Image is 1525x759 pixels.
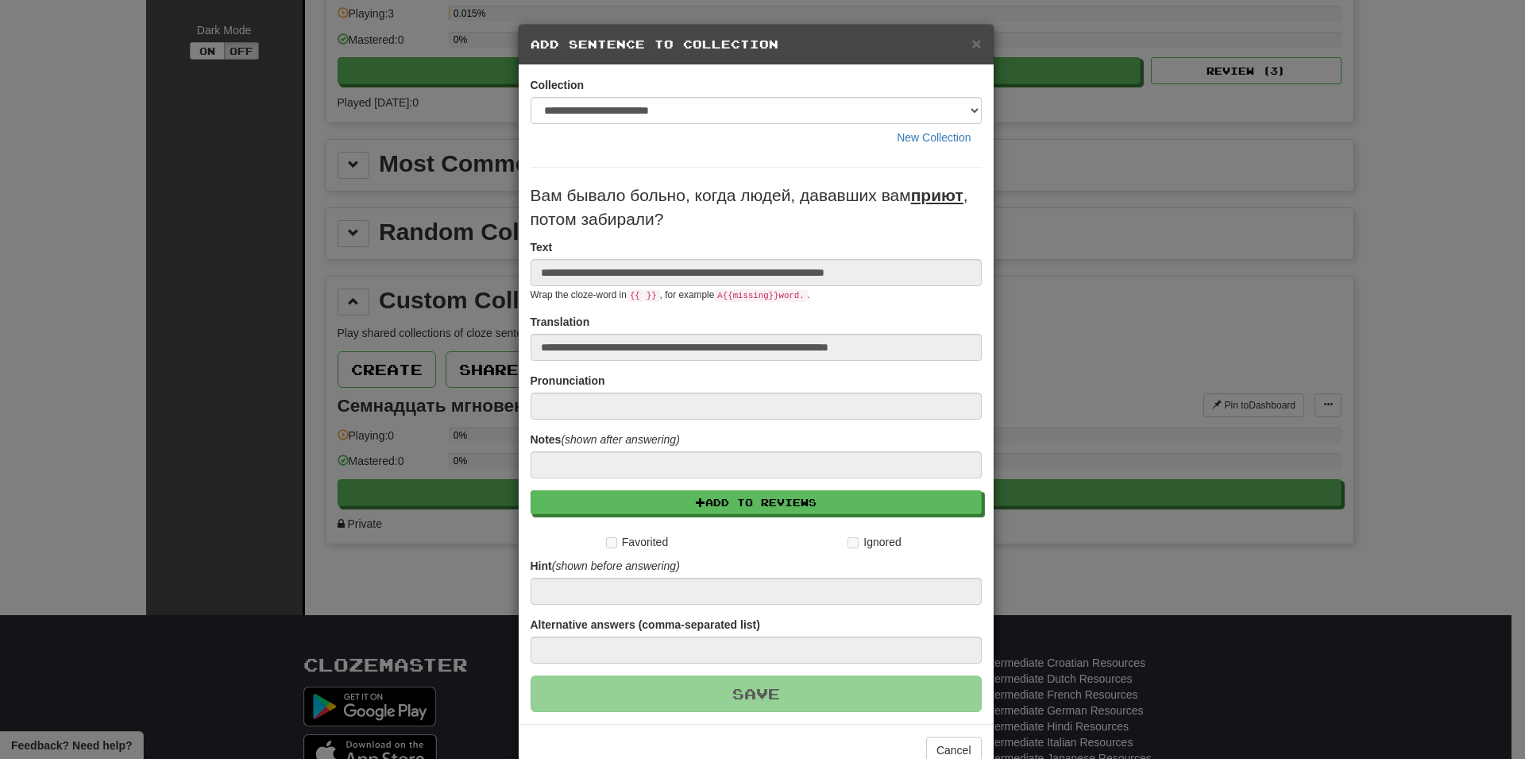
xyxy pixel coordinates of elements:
[886,124,981,151] button: New Collection
[531,37,982,52] h5: Add Sentence to Collection
[531,77,585,93] label: Collection
[971,35,981,52] button: Close
[531,617,760,633] label: Alternative answers (comma-separated list)
[561,433,679,446] em: (shown after answering)
[531,314,590,330] label: Translation
[531,239,553,255] label: Text
[714,289,807,302] code: A {{ missing }} word.
[847,537,859,548] input: Ignored
[643,289,660,302] code: }}
[606,534,668,550] label: Favorited
[531,289,810,300] small: Wrap the cloze-word in , for example .
[531,558,680,574] label: Hint
[552,560,680,572] em: (shown before answering)
[627,289,643,302] code: {{
[911,186,963,204] u: приют
[606,537,617,548] input: Favorited
[531,373,605,389] label: Pronunciation
[847,534,901,550] label: Ignored
[531,432,680,447] label: Notes
[971,34,981,52] span: ×
[531,676,982,712] button: Save
[531,184,982,231] p: Вам бывало больно, когда людей, дававших вам , потом забирали?
[531,490,982,514] button: Add to Reviews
